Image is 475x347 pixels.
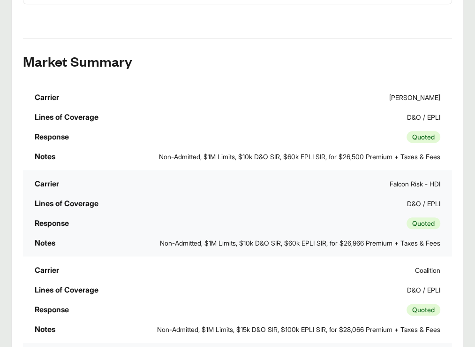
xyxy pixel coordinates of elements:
div: Notes [35,151,55,162]
div: Carrier [35,92,59,103]
span: Falcon Risk - HDI [390,179,440,189]
div: Lines of Coverage [35,198,98,209]
span: D&O / EPLI [407,199,440,208]
span: Quoted [407,217,440,229]
div: Response [35,217,69,229]
span: Non-Admitted, $1M Limits, $10k D&O SIR, $60k EPLI SIR, for $26,500 Premium + Taxes & Fees [159,152,440,162]
span: Quoted [407,304,440,316]
div: Carrier [35,264,59,276]
span: Coalition [415,265,440,275]
h2: Market Summary [23,54,452,69]
span: D&O / EPLI [407,112,440,122]
div: Lines of Coverage [35,111,98,123]
span: [PERSON_NAME] [389,93,440,102]
div: Carrier [35,178,59,189]
span: Non-Admitted, $1M Limits, $10k D&O SIR, $60k EPLI SIR, for $26,966 Premium + Taxes & Fees [160,238,440,248]
div: Response [35,304,69,315]
div: Notes [35,324,55,335]
span: D&O / EPLI [407,285,440,295]
span: Quoted [407,131,440,143]
div: Response [35,131,69,142]
span: Non-Admitted, $1M Limits, $15k D&O SIR, $100k EPLI SIR, for $28,066 Premium + Taxes & Fees [157,324,440,334]
div: Notes [35,237,55,248]
div: Lines of Coverage [35,284,98,295]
